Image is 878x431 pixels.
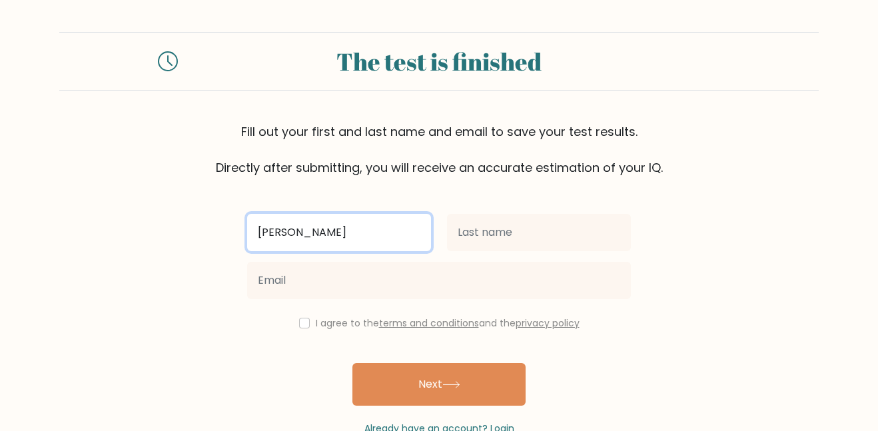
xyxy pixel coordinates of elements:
[352,363,526,406] button: Next
[247,214,431,251] input: First name
[379,316,479,330] a: terms and conditions
[447,214,631,251] input: Last name
[516,316,580,330] a: privacy policy
[316,316,580,330] label: I agree to the and the
[194,43,684,79] div: The test is finished
[59,123,819,177] div: Fill out your first and last name and email to save your test results. Directly after submitting,...
[247,262,631,299] input: Email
